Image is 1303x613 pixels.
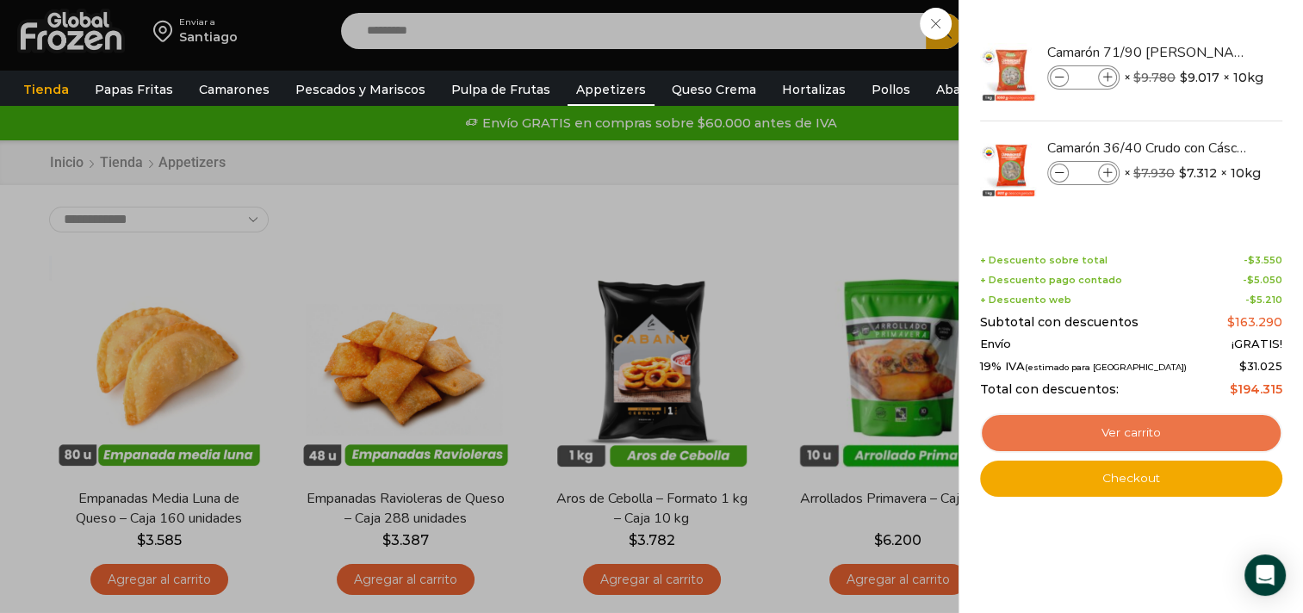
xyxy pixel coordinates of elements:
[980,461,1282,497] a: Checkout
[443,73,559,106] a: Pulpa de Frutas
[1124,161,1261,185] span: × × 10kg
[1047,139,1252,158] a: Camarón 36/40 Crudo con Cáscara - Gold - Caja 10 kg
[1133,165,1141,181] span: $
[1247,274,1254,286] span: $
[1133,70,1176,85] bdi: 9.780
[1248,254,1282,266] bdi: 3.550
[1180,69,1188,86] span: $
[980,294,1071,306] span: + Descuento web
[1180,69,1219,86] bdi: 9.017
[1227,314,1235,330] span: $
[1247,274,1282,286] bdi: 5.050
[1230,381,1282,397] bdi: 194.315
[1230,381,1238,397] span: $
[1070,164,1096,183] input: Product quantity
[190,73,278,106] a: Camarones
[980,413,1282,453] a: Ver carrito
[1179,164,1187,182] span: $
[287,73,434,106] a: Pescados y Mariscos
[1232,337,1282,351] span: ¡GRATIS!
[15,73,78,106] a: Tienda
[1244,554,1286,596] div: Open Intercom Messenger
[863,73,919,106] a: Pollos
[1025,362,1187,372] small: (estimado para [GEOGRAPHIC_DATA])
[980,255,1108,266] span: + Descuento sobre total
[1248,254,1255,266] span: $
[1239,359,1282,373] span: 31.025
[568,73,655,106] a: Appetizers
[980,360,1187,374] span: 19% IVA
[1133,165,1175,181] bdi: 7.930
[980,315,1139,330] span: Subtotal con descuentos
[1245,294,1282,306] span: -
[980,337,1011,351] span: Envío
[980,275,1122,286] span: + Descuento pago contado
[1250,294,1282,306] bdi: 5.210
[663,73,765,106] a: Queso Crema
[1124,65,1263,90] span: × × 10kg
[1243,275,1282,286] span: -
[1047,43,1252,62] a: Camarón 71/90 [PERSON_NAME] sin Vena - Super Prime - Caja 10 kg
[1250,294,1256,306] span: $
[928,73,1008,106] a: Abarrotes
[980,382,1119,397] span: Total con descuentos:
[1133,70,1141,85] span: $
[1227,314,1282,330] bdi: 163.290
[773,73,854,106] a: Hortalizas
[1070,68,1096,87] input: Product quantity
[1244,255,1282,266] span: -
[86,73,182,106] a: Papas Fritas
[1239,359,1247,373] span: $
[1179,164,1217,182] bdi: 7.312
